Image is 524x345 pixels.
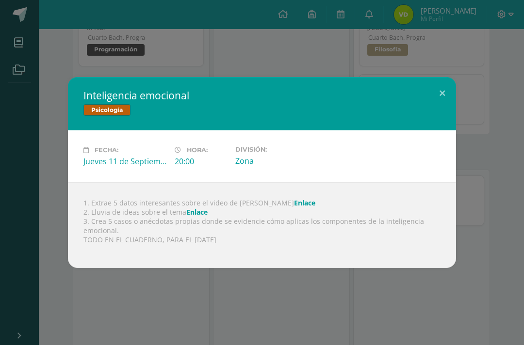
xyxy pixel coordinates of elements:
[235,146,319,153] label: División:
[235,156,319,166] div: Zona
[175,156,228,167] div: 20:00
[95,146,118,154] span: Fecha:
[83,156,167,167] div: Jueves 11 de Septiembre
[294,198,315,207] a: Enlace
[187,146,208,154] span: Hora:
[83,104,131,116] span: Psicología
[186,207,208,217] a: Enlace
[428,77,456,110] button: Close (Esc)
[68,182,456,268] div: 1. Extrae 5 datos interesantes sobre el video de [PERSON_NAME] 2. Lluvia de ideas sobre el tema 3...
[83,89,441,102] h2: Inteligencia emocional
